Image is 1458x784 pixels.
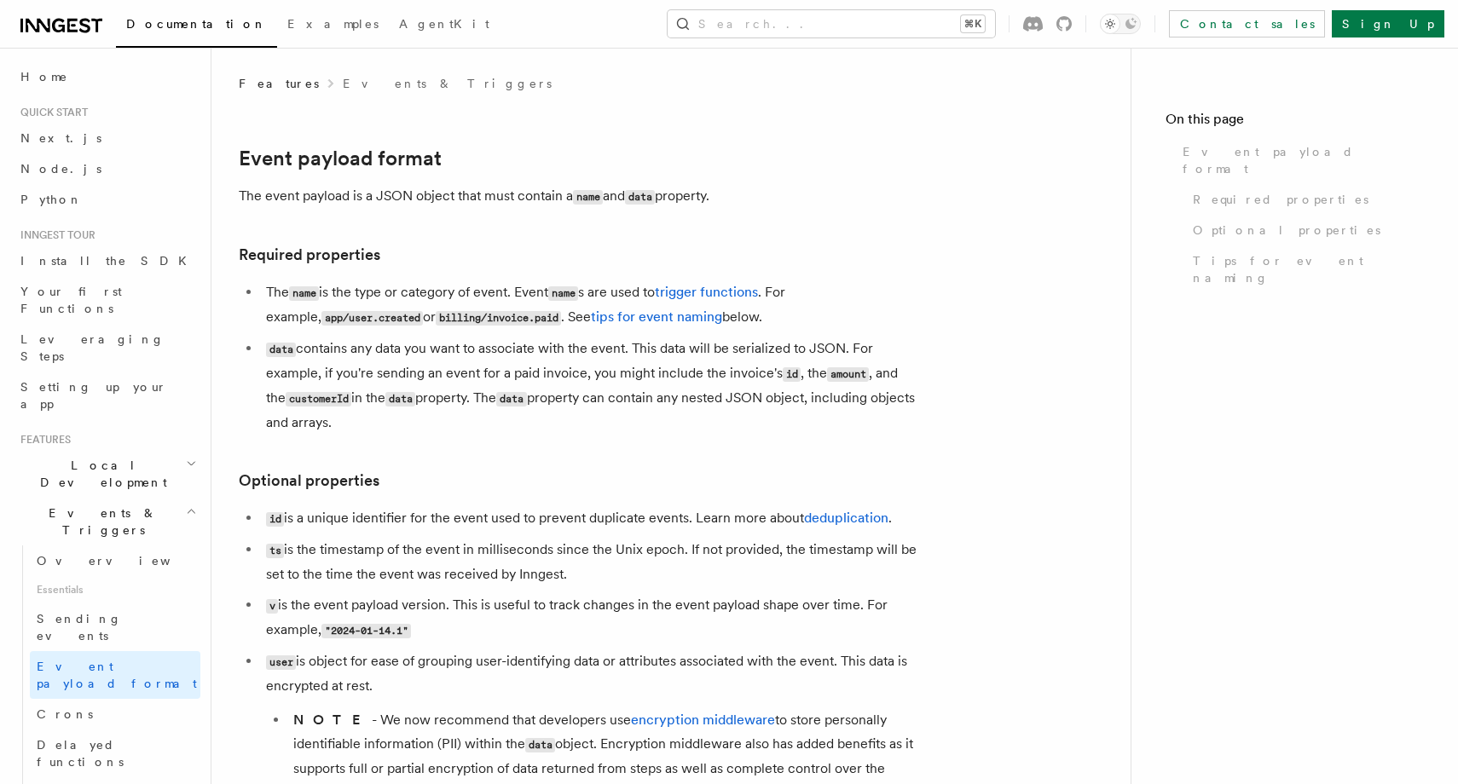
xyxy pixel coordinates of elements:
button: Events & Triggers [14,498,200,545]
a: Crons [30,699,200,729]
a: Next.js [14,123,200,153]
a: Overview [30,545,200,576]
span: Essentials [30,576,200,603]
code: name [548,286,578,301]
code: customerId [286,392,351,406]
code: app/user.created [321,311,423,326]
a: Required properties [1186,184,1424,215]
a: Documentation [116,5,277,48]
a: Event payload format [30,651,200,699]
span: Overview [37,554,212,568]
a: Python [14,184,200,215]
span: Your first Functions [20,285,122,315]
code: v [266,599,278,614]
li: is a unique identifier for the event used to prevent duplicate events. Learn more about . [261,506,921,531]
span: Tips for event naming [1193,252,1424,286]
a: encryption middleware [631,712,775,728]
li: is the timestamp of the event in milliseconds since the Unix epoch. If not provided, the timestam... [261,538,921,586]
span: Leveraging Steps [20,332,165,363]
a: Sign Up [1332,10,1444,37]
a: Examples [277,5,389,46]
a: Leveraging Steps [14,324,200,372]
strong: NOTE [293,712,372,728]
code: data [266,343,296,357]
code: name [573,190,603,205]
h4: On this page [1166,109,1424,136]
span: Events & Triggers [14,504,186,539]
span: Event payload format [37,660,197,690]
code: ts [266,544,284,558]
code: data [525,738,555,752]
a: Home [14,61,200,92]
li: The is the type or category of event. Event s are used to . For example, or . See below. [261,280,921,330]
code: data [385,392,415,406]
a: AgentKit [389,5,500,46]
code: amount [827,367,869,382]
span: Home [20,68,68,85]
span: Required properties [1193,191,1368,208]
a: Optional properties [239,469,379,493]
span: Crons [37,707,93,721]
span: Examples [287,17,379,31]
a: Required properties [239,243,380,267]
span: AgentKit [399,17,489,31]
span: Inngest tour [14,228,95,242]
code: id [783,367,801,382]
a: Event payload format [239,147,442,170]
code: name [289,286,319,301]
a: Contact sales [1169,10,1325,37]
p: The event payload is a JSON object that must contain a and property. [239,184,921,209]
a: Delayed functions [30,729,200,777]
span: Python [20,193,83,206]
a: deduplication [804,510,888,526]
li: contains any data you want to associate with the event. This data will be serialized to JSON. For... [261,337,921,435]
code: id [266,512,284,527]
code: data [625,190,655,205]
a: Events & Triggers [343,75,552,92]
span: Install the SDK [20,254,197,268]
span: Delayed functions [37,738,124,769]
a: Tips for event naming [1186,245,1424,293]
a: Node.js [14,153,200,184]
span: Optional properties [1193,222,1380,239]
span: Setting up your app [20,380,167,411]
span: Sending events [37,612,122,643]
kbd: ⌘K [961,15,985,32]
span: Features [14,433,71,447]
code: user [266,655,296,670]
a: Install the SDK [14,245,200,276]
code: billing/invoice.paid [436,311,561,326]
button: Local Development [14,450,200,498]
span: Event payload format [1183,143,1424,177]
a: Sending events [30,603,200,651]
button: Search...⌘K [668,10,995,37]
span: Features [239,75,319,92]
span: Quick start [14,106,88,119]
a: tips for event naming [591,308,722,325]
button: Toggle dark mode [1100,14,1141,34]
a: Setting up your app [14,372,200,419]
span: Local Development [14,457,186,491]
span: Next.js [20,131,101,145]
li: is the event payload version. This is useful to track changes in the event payload shape over tim... [261,593,921,643]
code: data [496,392,526,406]
code: "2024-01-14.1" [321,624,411,638]
a: Your first Functions [14,276,200,324]
a: Optional properties [1186,215,1424,245]
a: Event payload format [1176,136,1424,184]
span: Node.js [20,162,101,176]
span: Documentation [126,17,267,31]
a: trigger functions [655,284,758,300]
